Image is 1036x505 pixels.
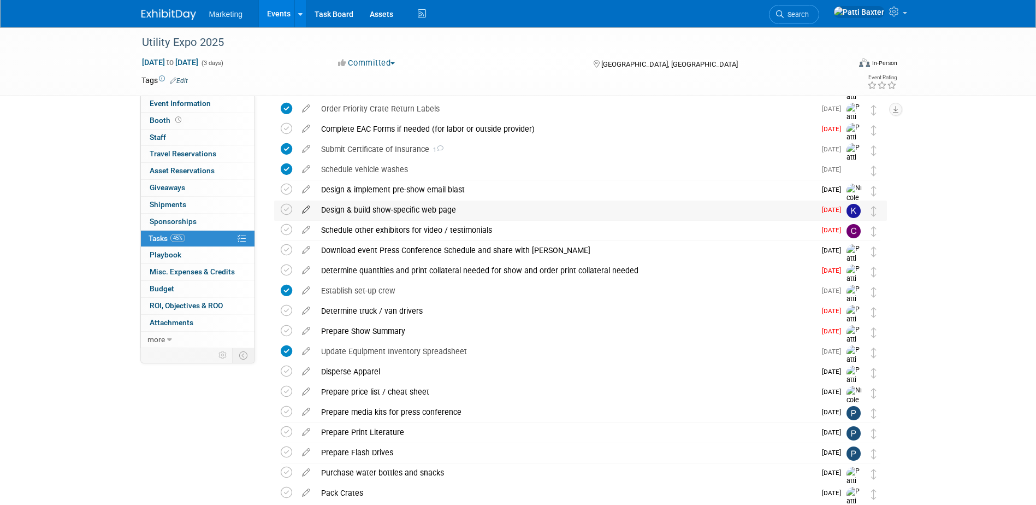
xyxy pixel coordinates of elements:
[871,267,877,277] i: Move task
[871,125,877,136] i: Move task
[846,244,863,283] img: Patti Baxter
[871,348,877,358] i: Move task
[846,204,861,218] img: Katie Hein
[297,367,316,377] a: edit
[871,368,877,378] i: Move task
[297,488,316,498] a: edit
[297,165,316,174] a: edit
[141,197,254,213] a: Shipments
[200,60,223,67] span: (3 days)
[822,206,846,214] span: [DATE]
[141,113,254,129] a: Booth
[141,247,254,263] a: Playbook
[316,322,815,340] div: Prepare Show Summary
[316,484,815,502] div: Pack Crates
[316,120,815,138] div: Complete EAC Forms if needed (for labor or outside provider)
[141,96,254,112] a: Event Information
[297,205,316,215] a: edit
[822,166,846,173] span: [DATE]
[147,335,165,344] span: more
[141,281,254,297] a: Budget
[871,287,877,297] i: Move task
[871,408,877,419] i: Move task
[150,301,223,310] span: ROI, Objectives & ROO
[141,298,254,314] a: ROI, Objectives & ROO
[846,325,863,364] img: Patti Baxter
[297,124,316,134] a: edit
[297,448,316,457] a: edit
[871,489,877,500] i: Move task
[141,332,254,348] a: more
[297,266,316,275] a: edit
[150,200,186,209] span: Shipments
[297,245,316,255] a: edit
[871,388,877,398] i: Move task
[846,143,863,182] img: Patti Baxter
[173,116,183,124] span: Booth not reserved yet
[846,426,861,441] img: Paige Behrendt
[822,145,846,153] span: [DATE]
[316,443,815,462] div: Prepare Flash Drives
[871,327,877,338] i: Move task
[871,105,877,115] i: Move task
[209,10,242,19] span: Marketing
[846,345,863,384] img: Patti Baxter
[316,362,815,381] div: Disperse Apparel
[822,226,846,234] span: [DATE]
[316,281,815,300] div: Establish set-up crew
[871,206,877,216] i: Move task
[141,146,254,162] a: Travel Reservations
[846,285,863,324] img: Patti Baxter
[867,75,897,80] div: Event Rating
[822,469,846,477] span: [DATE]
[822,449,846,456] span: [DATE]
[316,241,815,260] div: Download event Press Conference Schedule and share with [PERSON_NAME]
[785,57,898,73] div: Event Format
[822,388,846,396] span: [DATE]
[846,305,863,344] img: Patti Baxter
[822,186,846,193] span: [DATE]
[316,423,815,442] div: Prepare Print Literature
[871,145,877,156] i: Move task
[601,60,738,68] span: [GEOGRAPHIC_DATA], [GEOGRAPHIC_DATA]
[141,315,254,331] a: Attachments
[150,149,216,158] span: Travel Reservations
[170,234,185,242] span: 45%
[822,307,846,315] span: [DATE]
[141,75,188,86] td: Tags
[871,449,877,459] i: Move task
[150,166,215,175] span: Asset Reservations
[149,234,185,243] span: Tasks
[150,116,183,125] span: Booth
[150,267,235,276] span: Misc. Expenses & Credits
[316,463,815,482] div: Purchase water bottles and snacks
[822,408,846,416] span: [DATE]
[297,387,316,397] a: edit
[822,267,846,274] span: [DATE]
[150,318,193,327] span: Attachments
[138,33,833,52] div: Utility Expo 2025
[859,58,870,67] img: Format-Inperson.png
[141,130,254,146] a: Staff
[784,10,809,19] span: Search
[822,348,846,355] span: [DATE]
[871,166,877,176] i: Move task
[150,99,211,108] span: Event Information
[833,6,885,18] img: Patti Baxter
[316,383,815,401] div: Prepare price list / cheat sheet
[165,58,175,67] span: to
[316,221,815,239] div: Schedule other exhibitors for video / testimonials
[872,59,897,67] div: In-Person
[822,125,846,133] span: [DATE]
[316,261,815,280] div: Determine quantities and print collateral needed for show and order print collateral needed
[846,265,863,303] img: Patti Baxter
[316,99,815,118] div: Order Priority Crate Return Labels
[846,447,861,461] img: Paige Behrendt
[822,428,846,436] span: [DATE]
[170,77,188,85] a: Edit
[316,302,815,320] div: Determine truck / van drivers
[141,214,254,230] a: Sponsorships
[297,427,316,437] a: edit
[871,307,877,318] i: Move task
[846,406,861,420] img: Paige Behrendt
